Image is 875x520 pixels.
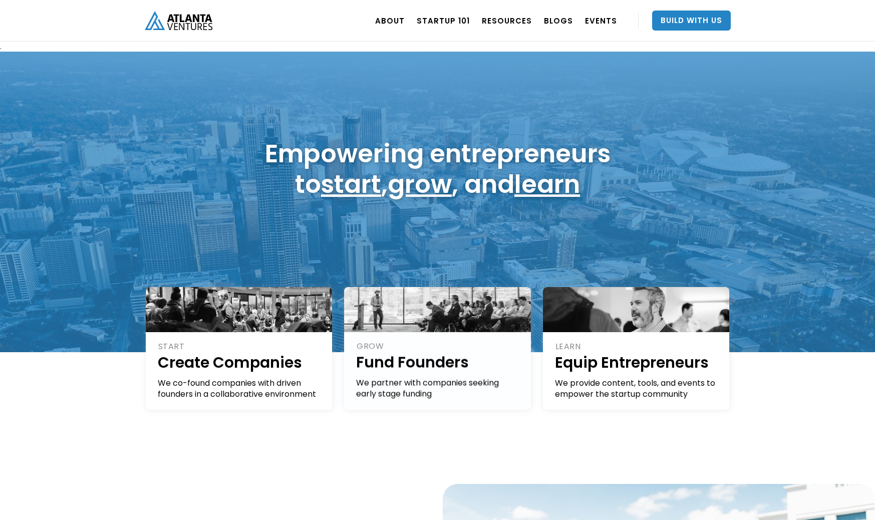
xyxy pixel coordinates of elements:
a: Build With Us [652,11,731,31]
a: start [321,166,381,202]
a: ABOUT [375,7,405,35]
div: LEARN [555,341,719,352]
a: STARTCreate CompaniesWe co-found companies with driven founders in a collaborative environment [146,287,333,410]
div: GROW [357,341,520,352]
a: learn [514,166,580,202]
h1: Fund Founders [356,352,520,372]
a: grow [388,166,452,202]
div: START [158,341,322,352]
a: Startup 101 [417,7,470,35]
div: Raise Capital → [356,400,426,410]
a: GROWFund FoundersWe partner with companies seeking early stage fundingRaise Capital → [344,287,531,410]
div: We co-found companies with driven founders in a collaborative environment [158,378,322,400]
h1: Empowering entrepreneurs to , , and [265,138,611,199]
div: We provide content, tools, and events to empower the startup community [555,378,719,400]
a: RESOURCES [482,7,532,35]
div: We partner with companies seeking early stage funding [356,377,520,399]
h1: Equip Entrepreneurs [555,352,719,373]
a: EVENTS [585,7,617,35]
h1: Create Companies [158,352,322,373]
a: BLOGS [544,7,573,35]
a: LEARNEquip EntrepreneursWe provide content, tools, and events to empower the startup community [543,287,730,410]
